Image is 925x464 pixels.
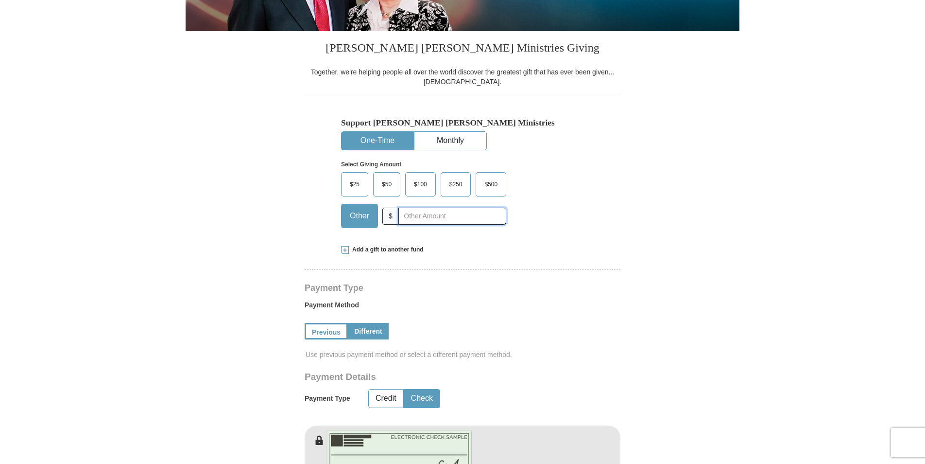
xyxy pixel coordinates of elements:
button: Credit [369,390,403,408]
input: Other Amount [398,208,506,225]
button: Monthly [414,132,486,150]
span: Add a gift to another fund [349,246,424,254]
a: Previous [305,323,348,339]
span: Use previous payment method or select a different payment method. [306,350,621,359]
h4: Payment Type [305,284,620,292]
span: $50 [377,177,396,192]
h5: Support [PERSON_NAME] [PERSON_NAME] Ministries [341,118,584,128]
span: $100 [409,177,432,192]
span: $25 [345,177,364,192]
h3: [PERSON_NAME] [PERSON_NAME] Ministries Giving [305,31,620,67]
h5: Payment Type [305,394,350,403]
button: One-Time [342,132,413,150]
h3: Payment Details [305,372,552,383]
div: Together, we're helping people all over the world discover the greatest gift that has ever been g... [305,67,620,87]
a: Different [348,323,389,339]
strong: Select Giving Amount [341,161,401,168]
span: $250 [445,177,467,192]
span: Other [345,209,374,223]
span: $ [382,208,399,225]
span: $500 [480,177,502,192]
button: Check [404,390,440,408]
label: Payment Method [305,300,620,315]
